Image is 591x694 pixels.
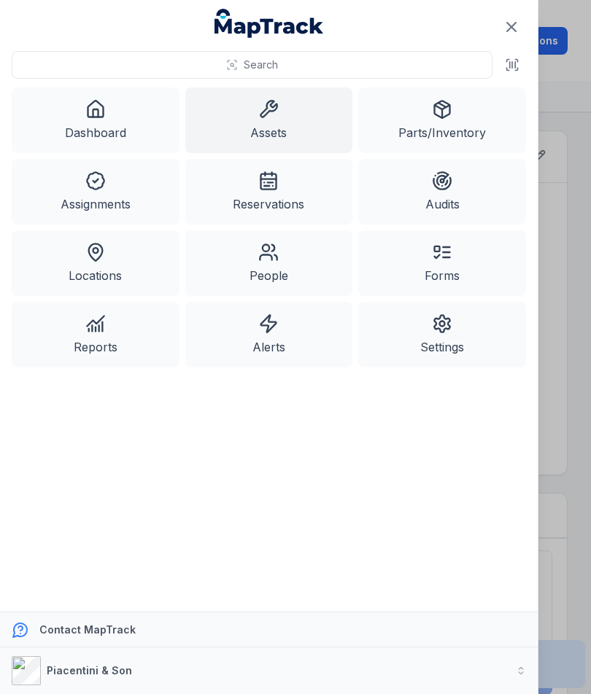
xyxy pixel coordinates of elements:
a: Reservations [185,159,353,225]
strong: Piacentini & Son [47,664,132,677]
a: Locations [12,230,179,296]
span: Search [244,58,278,72]
a: People [185,230,353,296]
button: Search [12,51,492,79]
a: Parts/Inventory [358,87,526,153]
button: Close navigation [496,12,527,42]
strong: Contact MapTrack [39,623,136,636]
a: Reports [12,302,179,367]
a: Settings [358,302,526,367]
a: Dashboard [12,87,179,153]
a: Alerts [185,302,353,367]
a: MapTrack [215,9,324,38]
a: Audits [358,159,526,225]
a: Forms [358,230,526,296]
a: Assets [185,87,353,153]
a: Assignments [12,159,179,225]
